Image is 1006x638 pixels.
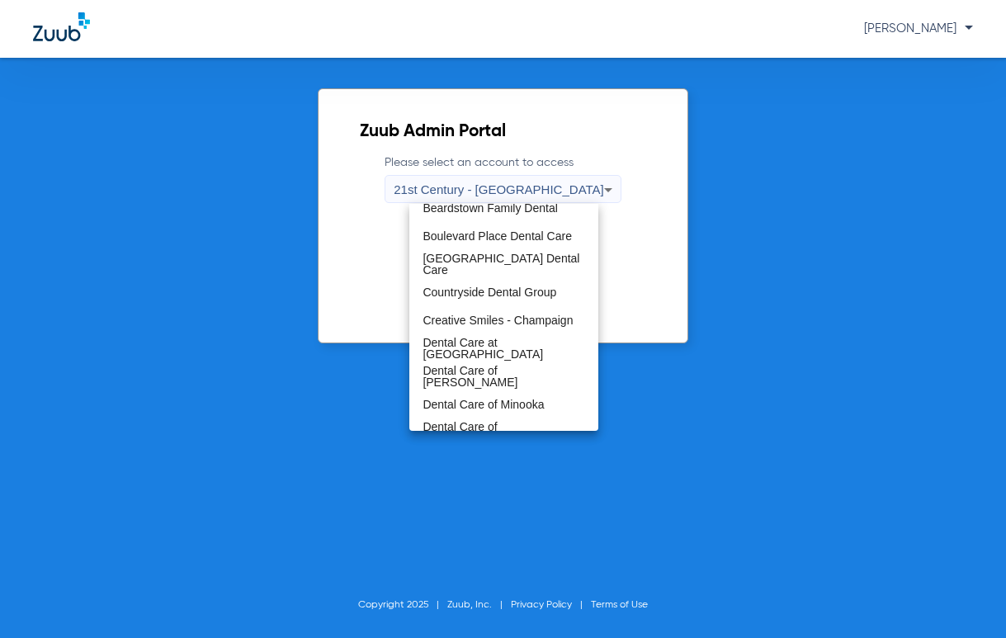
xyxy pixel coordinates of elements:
span: Dental Care of [PERSON_NAME] [423,365,584,388]
span: Boulevard Place Dental Care [423,230,572,242]
span: Dental Care of Minooka [423,399,544,410]
span: [GEOGRAPHIC_DATA] Dental Care [423,253,584,276]
span: Countryside Dental Group [423,286,556,298]
span: Creative Smiles - Champaign [423,314,573,326]
span: Beardstown Family Dental [423,202,557,214]
span: Dental Care of [GEOGRAPHIC_DATA] [423,421,584,444]
span: Dental Care at [GEOGRAPHIC_DATA] [423,337,584,360]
